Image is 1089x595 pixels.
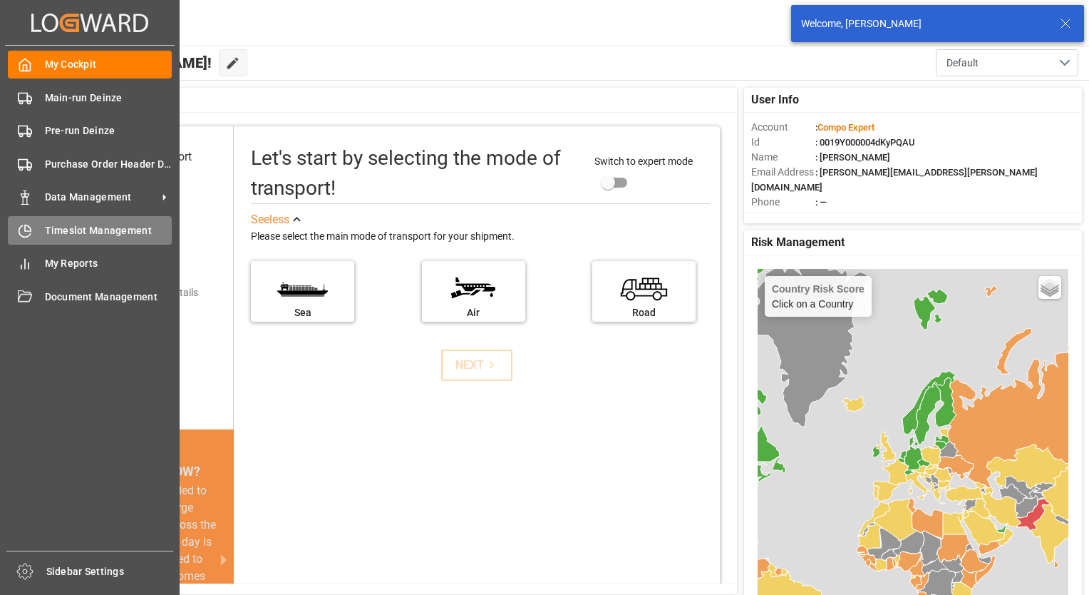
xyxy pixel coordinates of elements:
[58,49,212,76] span: Hello [PERSON_NAME]!
[8,51,172,78] a: My Cockpit
[772,283,865,295] h4: Country Risk Score
[45,123,172,138] span: Pre-run Deinze
[751,165,815,180] span: Email Address
[8,216,172,244] a: Timeslot Management
[45,91,172,106] span: Main-run Deinze
[251,211,289,228] div: See less
[751,91,799,108] span: User Info
[258,305,347,320] div: Sea
[8,83,172,111] a: Main-run Deinze
[801,16,1046,31] div: Welcome, [PERSON_NAME]
[751,150,815,165] span: Name
[45,57,172,72] span: My Cockpit
[815,122,874,133] span: :
[817,122,874,133] span: Compo Expert
[936,49,1078,76] button: open menu
[45,190,158,205] span: Data Management
[45,223,172,238] span: Timeslot Management
[441,350,512,381] button: NEXT
[751,120,815,135] span: Account
[751,167,1038,193] span: : [PERSON_NAME][EMAIL_ADDRESS][PERSON_NAME][DOMAIN_NAME]
[815,137,915,148] span: : 0019Y000004dKyPQAU
[8,117,172,145] a: Pre-run Deinze
[946,56,979,71] span: Default
[751,234,845,251] span: Risk Management
[772,283,865,310] div: Click on a Country
[751,135,815,150] span: Id
[45,157,172,172] span: Purchase Order Header Deinze
[455,357,499,374] div: NEXT
[429,305,518,320] div: Air
[594,156,693,167] span: Switch to expert mode
[815,152,890,163] span: : [PERSON_NAME]
[599,305,688,320] div: Road
[815,212,851,223] span: : Shipper
[251,228,710,245] div: Please select the main mode of transport for your shipment.
[46,564,174,579] span: Sidebar Settings
[8,150,172,178] a: Purchase Order Header Deinze
[45,256,172,271] span: My Reports
[815,197,827,208] span: : —
[251,143,580,203] div: Let's start by selecting the mode of transport!
[45,290,172,305] span: Document Management
[751,210,815,225] span: Account Type
[1038,276,1061,299] a: Layers
[751,195,815,210] span: Phone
